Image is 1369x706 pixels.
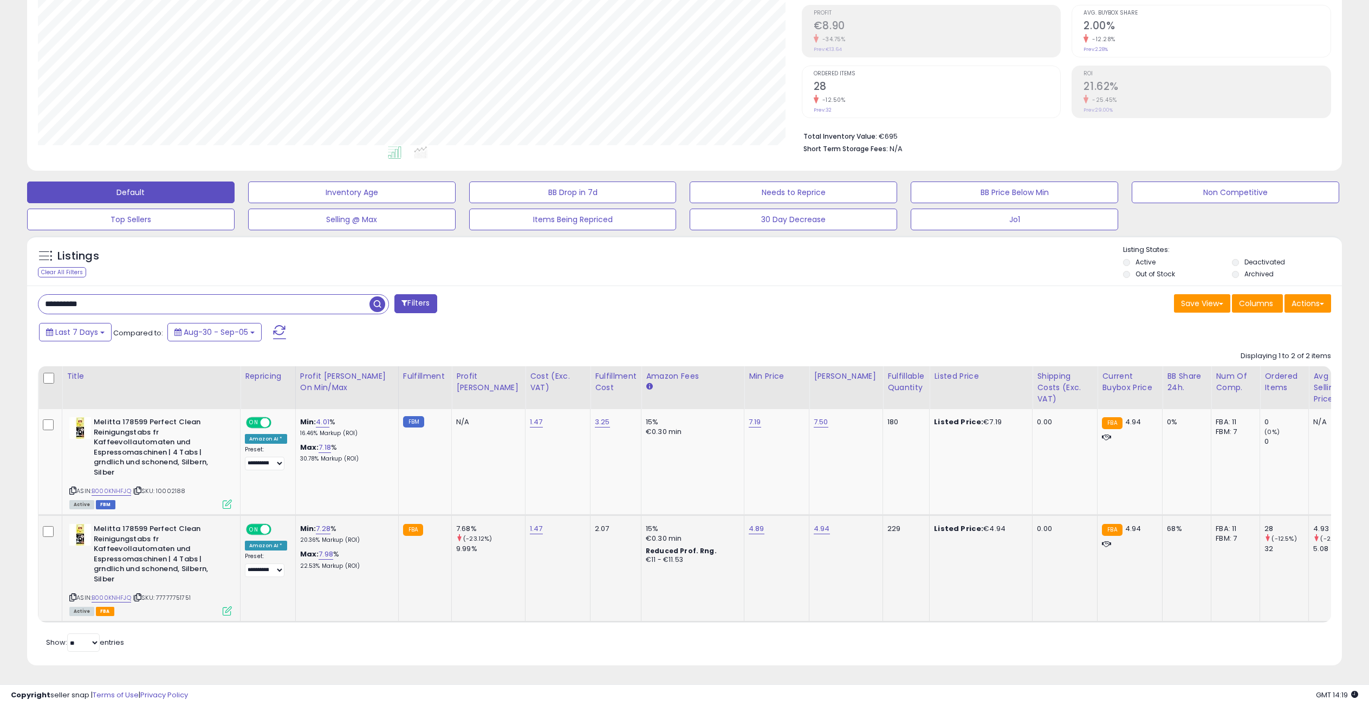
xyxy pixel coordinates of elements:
[887,371,925,393] div: Fulfillable Quantity
[1083,80,1331,95] h2: 21.62%
[814,71,1061,77] span: Ordered Items
[463,534,492,543] small: (-23.12%)
[646,555,736,565] div: €11 - €11.53
[456,524,525,534] div: 7.68%
[403,524,423,536] small: FBA
[300,417,390,437] div: %
[646,524,736,534] div: 15%
[690,209,897,230] button: 30 Day Decrease
[1216,417,1251,427] div: FBA: 11
[69,417,232,508] div: ASIN:
[1264,428,1280,436] small: (0%)
[469,182,677,203] button: BB Drop in 7d
[1244,269,1274,278] label: Archived
[1088,35,1115,43] small: -12.28%
[300,536,390,544] p: 20.36% Markup (ROI)
[69,524,232,614] div: ASIN:
[295,366,398,409] th: The percentage added to the cost of goods (COGS) that forms the calculator for Min & Max prices.
[113,328,163,338] span: Compared to:
[1320,534,1347,543] small: (-2.95%)
[1264,371,1304,393] div: Ordered Items
[96,607,114,616] span: FBA
[1083,107,1113,113] small: Prev: 29.00%
[530,523,543,534] a: 1.47
[1264,544,1308,554] div: 32
[456,544,525,554] div: 9.99%
[245,446,287,470] div: Preset:
[92,593,131,603] a: B000KNHFJQ
[803,129,1323,142] li: €695
[646,534,736,543] div: €0.30 min
[248,182,456,203] button: Inventory Age
[403,371,447,382] div: Fulfillment
[1232,294,1283,313] button: Columns
[300,417,316,427] b: Min:
[690,182,897,203] button: Needs to Reprice
[184,327,248,338] span: Aug-30 - Sep-05
[1239,298,1273,309] span: Columns
[1083,46,1108,53] small: Prev: 2.28%
[934,523,983,534] b: Listed Price:
[57,249,99,264] h5: Listings
[1083,71,1331,77] span: ROI
[92,487,131,496] a: B000KNHFJQ
[1125,523,1141,534] span: 4.94
[1037,524,1089,534] div: 0.00
[11,690,50,700] strong: Copyright
[316,523,330,534] a: 7.28
[530,371,586,393] div: Cost (Exc. VAT)
[403,416,424,428] small: FBM
[69,607,94,616] span: All listings currently available for purchase on Amazon
[595,371,637,393] div: Fulfillment Cost
[1264,417,1308,427] div: 0
[93,690,139,700] a: Terms of Use
[94,417,225,480] b: Melitta 178599 Perfect Clean Reinigungstabs fr Kaffeevollautomaten und Espressomaschinen | 4 Tabs...
[814,46,842,53] small: Prev: €13.64
[11,690,188,701] div: seller snap | |
[819,35,846,43] small: -34.75%
[133,487,186,495] span: | SKU: 10002188
[27,182,235,203] button: Default
[887,417,921,427] div: 180
[39,323,112,341] button: Last 7 Days
[300,455,390,463] p: 30.78% Markup (ROI)
[1037,371,1093,405] div: Shipping Costs (Exc. VAT)
[69,500,94,509] span: All listings currently available for purchase on Amazon
[1313,524,1357,534] div: 4.93
[140,690,188,700] a: Privacy Policy
[96,500,115,509] span: FBM
[934,417,1024,427] div: €7.19
[646,546,717,555] b: Reduced Prof. Rng.
[1136,257,1156,267] label: Active
[133,593,191,602] span: | SKU: 77777751751
[245,371,291,382] div: Repricing
[749,523,764,534] a: 4.89
[94,524,225,587] b: Melitta 178599 Perfect Clean Reinigungstabs fr Kaffeevollautomaten und Espressomaschinen | 4 Tabs...
[819,96,846,104] small: -12.50%
[1102,371,1158,393] div: Current Buybox Price
[300,524,390,544] div: %
[469,209,677,230] button: Items Being Repriced
[814,10,1061,16] span: Profit
[646,427,736,437] div: €0.30 min
[270,418,287,428] span: OFF
[319,549,333,560] a: 7.98
[1167,417,1203,427] div: 0%
[316,417,329,428] a: 4.01
[934,417,983,427] b: Listed Price:
[67,371,236,382] div: Title
[1083,20,1331,34] h2: 2.00%
[1167,524,1203,534] div: 68%
[1102,524,1122,536] small: FBA
[1284,294,1331,313] button: Actions
[245,434,287,444] div: Amazon AI *
[1271,534,1296,543] small: (-12.5%)
[890,144,903,154] span: N/A
[1174,294,1230,313] button: Save View
[1216,371,1255,393] div: Num of Comp.
[1216,427,1251,437] div: FBM: 7
[245,541,287,550] div: Amazon AI *
[1241,351,1331,361] div: Displaying 1 to 2 of 2 items
[248,209,456,230] button: Selling @ Max
[814,20,1061,34] h2: €8.90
